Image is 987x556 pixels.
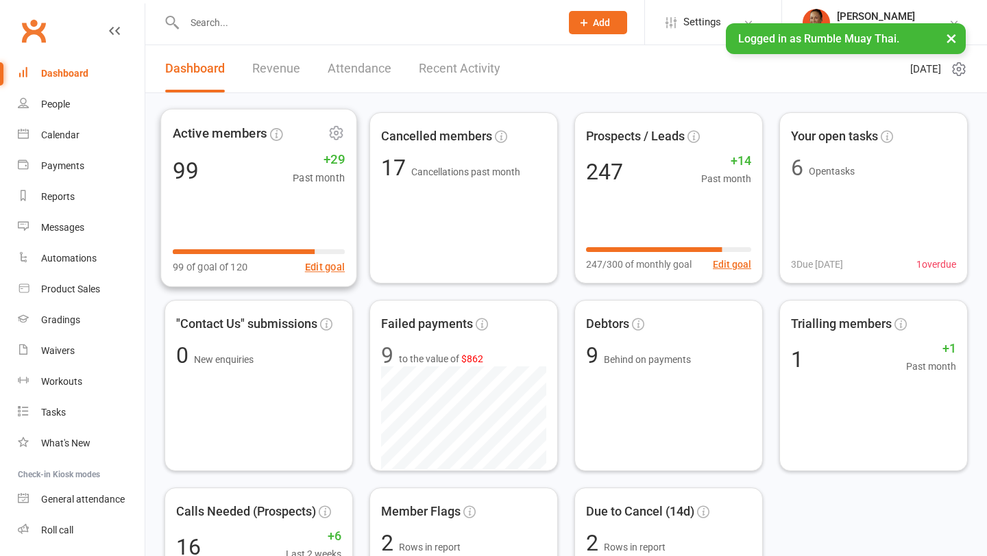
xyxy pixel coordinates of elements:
[18,274,145,305] a: Product Sales
[176,502,316,522] span: Calls Needed (Prospects)
[569,11,627,34] button: Add
[176,314,317,334] span: "Contact Us" submissions
[328,45,391,92] a: Attendance
[586,161,623,183] div: 247
[41,345,75,356] div: Waivers
[837,10,916,23] div: [PERSON_NAME]
[381,502,461,522] span: Member Flags
[41,438,90,448] div: What's New
[791,157,803,179] div: 6
[41,68,88,79] div: Dashboard
[41,314,80,325] div: Gradings
[293,170,345,186] span: Past month
[399,351,483,366] span: to the value of
[18,515,145,546] a: Roll call
[738,32,899,45] span: Logged in as Rumble Muay Thai.
[586,530,604,556] span: 2
[586,257,692,272] span: 247/300 of monthly goal
[791,349,803,370] div: 1
[593,17,610,28] span: Add
[586,502,694,522] span: Due to Cancel (14d)
[286,527,341,546] span: +6
[293,149,345,170] span: +29
[381,155,411,181] span: 17
[18,151,145,181] a: Payments
[18,58,145,89] a: Dashboard
[604,542,666,553] span: Rows in report
[18,181,145,212] a: Reports
[41,494,125,505] div: General attendance
[906,359,956,374] span: Past month
[173,123,267,144] span: Active members
[41,407,66,418] div: Tasks
[381,344,393,366] div: 9
[18,428,145,459] a: What's New
[910,61,941,77] span: [DATE]
[41,160,84,171] div: Payments
[194,354,254,365] span: New enquiries
[701,151,751,171] span: +14
[41,525,73,535] div: Roll call
[18,484,145,515] a: General attendance kiosk mode
[586,127,685,147] span: Prospects / Leads
[18,336,145,366] a: Waivers
[791,314,892,334] span: Trialling members
[791,127,878,147] span: Your open tasks
[18,120,145,151] a: Calendar
[701,171,751,186] span: Past month
[16,14,51,48] a: Clubworx
[586,342,604,368] span: 9
[41,191,75,202] div: Reports
[939,23,964,53] button: ×
[411,166,520,177] span: Cancellations past month
[18,89,145,120] a: People
[18,243,145,274] a: Automations
[18,212,145,243] a: Messages
[381,127,492,147] span: Cancelled members
[381,314,473,334] span: Failed payments
[41,129,80,140] div: Calendar
[791,257,843,272] span: 3 Due [DATE]
[809,166,855,177] span: Open tasks
[18,397,145,428] a: Tasks
[41,222,84,233] div: Messages
[18,305,145,336] a: Gradings
[176,342,194,368] span: 0
[604,354,691,365] span: Behind on payments
[837,23,916,35] div: Rumble Muay Thai
[381,530,399,556] span: 2
[906,339,956,359] span: +1
[41,99,70,110] div: People
[180,13,551,32] input: Search...
[41,253,97,264] div: Automations
[419,45,500,92] a: Recent Activity
[41,376,82,387] div: Workouts
[916,257,956,272] span: 1 overdue
[305,259,345,275] button: Edit goal
[713,257,751,272] button: Edit goal
[586,314,629,334] span: Debtors
[165,45,225,92] a: Dashboard
[399,542,461,553] span: Rows in report
[803,9,830,36] img: thumb_image1722232694.png
[41,283,100,294] div: Product Sales
[683,7,721,38] span: Settings
[252,45,300,92] a: Revenue
[18,366,145,397] a: Workouts
[173,259,247,275] span: 99 of goal of 120
[461,353,483,364] span: $862
[173,159,199,181] div: 99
